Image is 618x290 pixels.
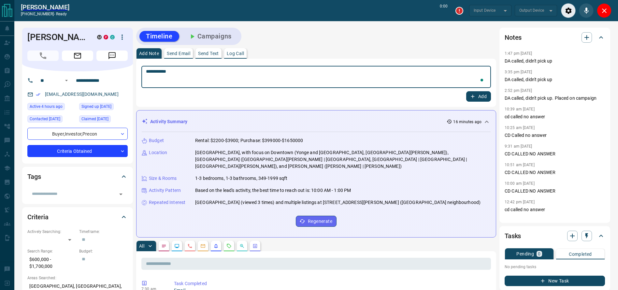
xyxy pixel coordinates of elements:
[505,95,605,102] p: DA called, didn't pick up. Placed on campaign
[81,103,111,110] span: Signed up [DATE]
[149,187,181,194] p: Activity Pattern
[149,137,164,144] p: Budget
[505,163,535,167] p: 10:51 am [DATE]
[195,175,288,182] p: 1-3 bedrooms, 1-3 bathrooms, 349-1999 sqft
[167,51,190,56] p: Send Email
[200,243,206,249] svg: Emails
[561,3,576,18] div: Audio Settings
[139,244,144,248] p: All
[63,77,70,84] button: Open
[182,31,238,42] button: Campaigns
[27,229,76,235] p: Actively Searching:
[27,103,76,112] div: Tue Oct 14 2025
[81,116,108,122] span: Claimed [DATE]
[174,280,488,287] p: Task Completed
[27,248,76,254] p: Search Range:
[505,132,605,139] p: CD Called no answer
[187,243,193,249] svg: Calls
[27,51,59,61] span: Call
[505,276,605,286] button: New Task
[516,252,534,256] p: Pending
[505,144,532,149] p: 9:31 am [DATE]
[110,35,115,39] div: condos.ca
[466,91,491,102] button: Add
[116,190,125,199] button: Open
[27,212,49,222] h2: Criteria
[505,30,605,45] div: Notes
[505,206,605,213] p: cd called no answer
[505,228,605,244] div: Tasks
[213,243,219,249] svg: Listing Alerts
[27,32,87,42] h1: [PERSON_NAME]
[97,35,102,39] div: mrloft.ca
[505,181,535,186] p: 10:00 am [DATE]
[195,187,351,194] p: Based on the lead's activity, the best time to reach out is: 10:00 AM - 1:00 PM
[226,243,232,249] svg: Requests
[505,262,605,272] p: No pending tasks
[569,252,592,256] p: Completed
[505,200,535,204] p: 12:42 pm [DATE]
[79,115,128,124] div: Tue Nov 23 2021
[538,252,540,256] p: 0
[453,119,481,125] p: 16 minutes ago
[45,92,119,97] a: [EMAIL_ADDRESS][DOMAIN_NAME]
[296,216,337,227] button: Regenerate
[62,51,93,61] span: Email
[505,107,535,111] p: 10:39 am [DATE]
[27,115,76,124] div: Thu Oct 09 2025
[252,243,258,249] svg: Agent Actions
[79,103,128,112] div: Thu May 10 2018
[174,243,180,249] svg: Lead Browsing Activity
[198,51,219,56] p: Send Text
[597,3,611,18] div: Close
[195,199,481,206] p: [GEOGRAPHIC_DATA] (viewed 3 times) and multiple listings at [STREET_ADDRESS][PERSON_NAME] ([GEOGR...
[149,199,185,206] p: Repeated Interest
[36,92,40,97] svg: Email Verified
[139,51,159,56] p: Add Note
[195,149,491,170] p: [GEOGRAPHIC_DATA], with focus on Downtown (Yonge and [GEOGRAPHIC_DATA], [GEOGRAPHIC_DATA][PERSON_...
[579,3,594,18] div: Mute
[150,118,187,125] p: Activity Summary
[505,188,605,195] p: CD CALLED NO ANSWER
[195,137,303,144] p: Rental: $2200-$3900; Purchase: $399000-$1650000
[505,88,532,93] p: 2:52 pm [DATE]
[161,243,166,249] svg: Notes
[139,31,179,42] button: Timeline
[21,11,69,17] p: [PHONE_NUMBER] -
[79,229,128,235] p: Timeframe:
[149,175,177,182] p: Size & Rooms
[227,51,244,56] p: Log Call
[27,171,41,182] h2: Tags
[96,51,128,61] span: Message
[30,103,63,110] span: Active 4 hours ago
[505,125,535,130] p: 10:25 am [DATE]
[27,128,128,140] div: Buyer , Investor , Precon
[27,209,128,225] div: Criteria
[505,70,532,74] p: 3:35 pm [DATE]
[142,116,491,128] div: Activity Summary16 minutes ago
[505,51,532,56] p: 1:47 pm [DATE]
[505,58,605,65] p: DA called, didn't pick up
[79,248,128,254] p: Budget:
[27,275,128,281] p: Areas Searched:
[30,116,60,122] span: Contacted [DATE]
[27,254,76,272] p: $600,000 - $1,700,000
[56,12,67,16] span: ready
[505,218,535,223] p: 12:16 pm [DATE]
[505,151,605,157] p: CD CALLED NO ANSWER
[505,76,605,83] p: DA called, didn't pick up
[27,169,128,184] div: Tags
[505,231,521,241] h2: Tasks
[21,3,69,11] a: [PERSON_NAME]
[27,145,128,157] div: Criteria Obtained
[104,35,108,39] div: property.ca
[440,3,448,18] p: 0:00
[505,113,605,120] p: cd called no answer
[146,69,486,85] textarea: To enrich screen reader interactions, please activate Accessibility in Grammarly extension settings
[505,32,522,43] h2: Notes
[149,149,167,156] p: Location
[505,169,605,176] p: CD CALLED NO ANSWER
[239,243,245,249] svg: Opportunities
